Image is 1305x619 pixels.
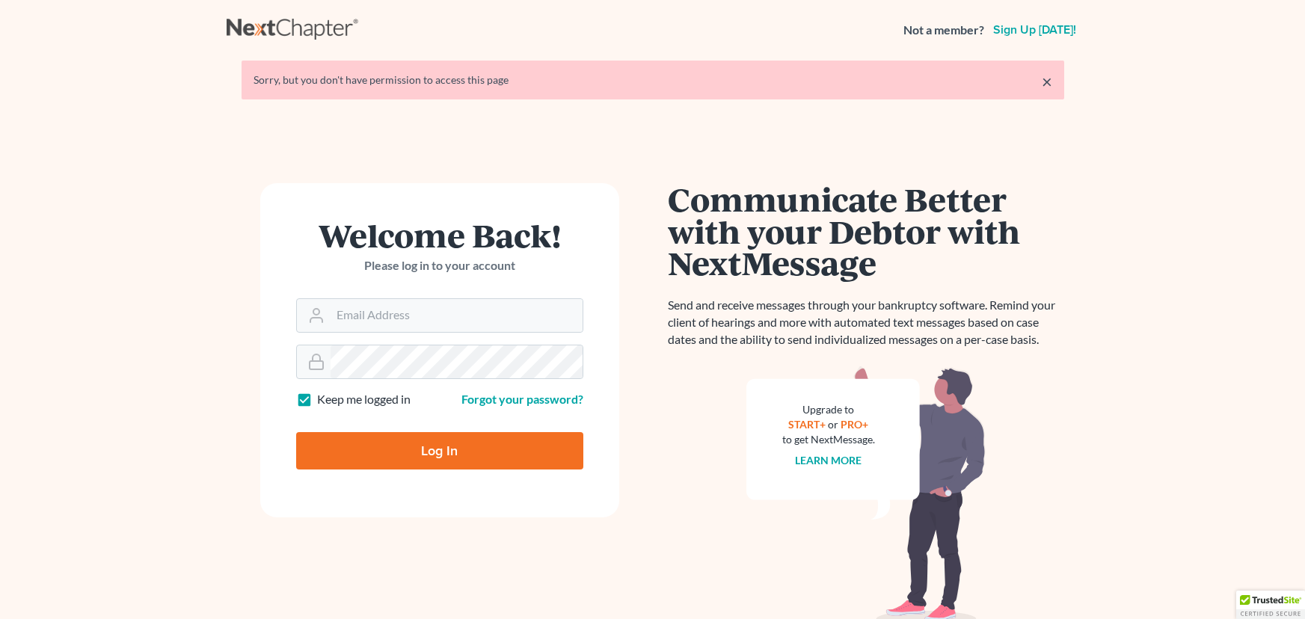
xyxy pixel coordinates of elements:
a: Sign up [DATE]! [990,24,1079,36]
p: Please log in to your account [296,257,583,274]
h1: Welcome Back! [296,219,583,251]
div: Sorry, but you don't have permission to access this page [254,73,1052,87]
h1: Communicate Better with your Debtor with NextMessage [668,183,1064,279]
a: Learn more [795,454,862,466]
strong: Not a member? [903,22,984,39]
div: to get NextMessage. [782,432,875,447]
label: Keep me logged in [317,391,411,408]
input: Email Address [331,299,583,332]
div: TrustedSite Certified [1236,591,1305,619]
input: Log In [296,432,583,469]
p: Send and receive messages through your bankruptcy software. Remind your client of hearings and mo... [668,297,1064,348]
span: or [828,418,838,431]
a: × [1042,73,1052,90]
div: Upgrade to [782,402,875,417]
a: PRO+ [841,418,868,431]
a: Forgot your password? [461,392,583,406]
a: START+ [788,418,826,431]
